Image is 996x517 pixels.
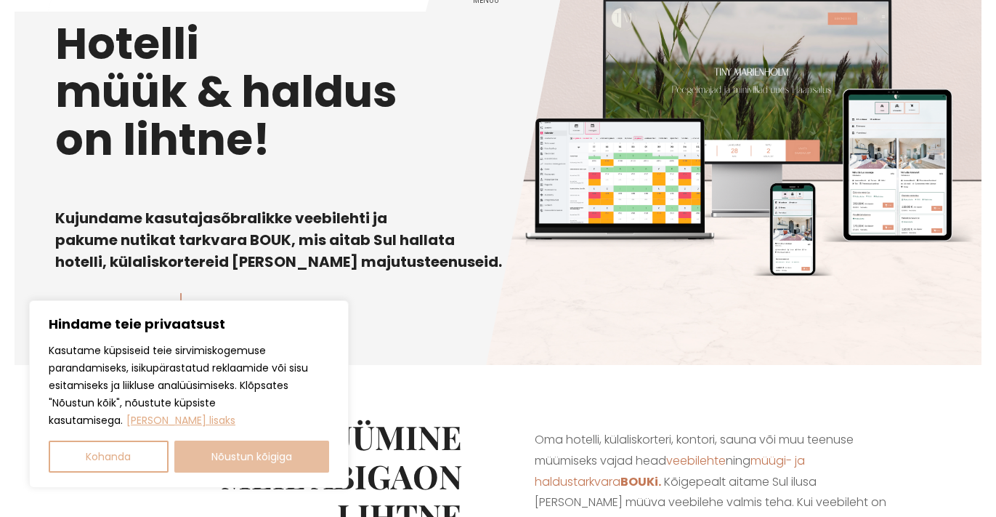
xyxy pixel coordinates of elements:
[620,473,661,490] strong: BOUKi.
[174,441,330,473] button: Nõustun kõigiga
[126,412,236,428] a: Loe lisaks
[49,441,169,473] button: Kohanda
[55,20,942,164] h1: Hotelli müük & haldus on lihtne!
[55,293,191,332] a: Vaata edasi
[666,452,726,469] a: veebilehte
[535,452,805,490] a: müügi- ja haldustarkvaraBOUKi.
[49,316,329,333] p: Hindame teie privaatsust
[55,208,502,272] b: Kujundame kasutajasõbralikke veebilehti ja pakume nutikat tarkvara BOUK, mis aitab Sul hallata ho...
[49,342,329,429] p: Kasutame küpsiseid teie sirvimiskogemuse parandamiseks, isikupärastatud reklaamide või sisu esita...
